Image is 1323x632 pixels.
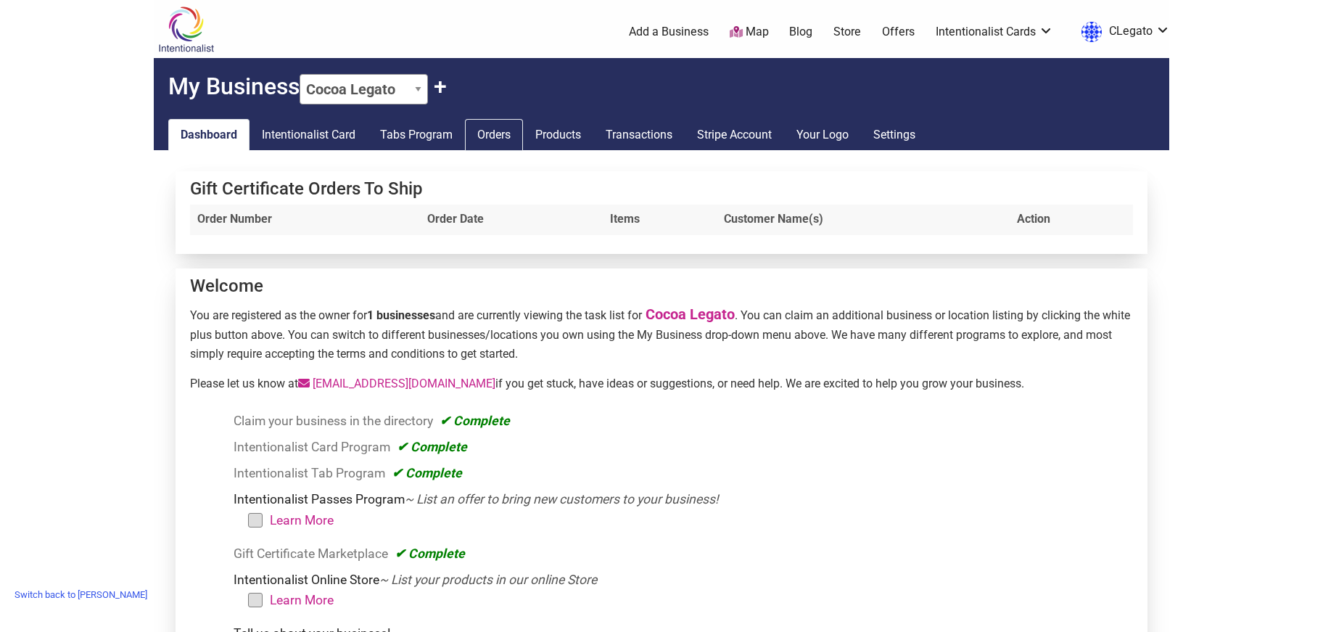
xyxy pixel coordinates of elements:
a: Stripe Account [685,119,784,151]
li: Gift Certificate Marketplace [234,543,1127,564]
h2: My Business [154,58,1169,104]
a: Products [523,119,593,151]
li: Intentionalist Tab Program [234,463,1127,483]
h4: Gift Certificate Orders To Ship [190,178,1133,200]
th: Action [1010,205,1133,235]
a: Store [833,24,861,40]
a: Cocoa Legato [646,305,735,323]
a: Intentionalist Card [250,119,368,151]
a: Switch back to [PERSON_NAME] [7,583,154,606]
li: Intentionalist Passes Program [234,489,1127,537]
img: Intentionalist [152,6,220,53]
a: [EMAIL_ADDRESS][DOMAIN_NAME] [298,377,495,390]
a: Tabs Program [368,119,465,151]
a: CLegato [1074,19,1170,45]
button: Claim Another [434,73,447,100]
a: Intentionalist Cards [936,24,1053,40]
a: Learn More [270,513,334,528]
th: Customer Name(s) [717,205,1010,235]
em: ~ List an offer to bring new customers to your business! [405,492,719,506]
li: Claim your business in the directory [234,411,1127,431]
li: Intentionalist Online Store [234,570,1127,617]
a: Settings [861,119,928,151]
th: Order Date [420,205,603,235]
h4: Welcome [190,276,1133,297]
a: Learn More [270,593,334,607]
p: Please let us know at if you get stuck, have ideas or suggestions, or need help. We are excited t... [190,374,1133,393]
a: Offers [882,24,915,40]
a: Blog [789,24,812,40]
strong: 1 businesses [367,308,435,322]
p: You are registered as the owner for and are currently viewing the task list for . You can claim a... [190,303,1133,363]
a: Add a Business [629,24,709,40]
a: Orders [465,119,523,151]
a: Transactions [593,119,685,151]
th: Order Number [190,205,420,235]
th: Items [603,205,717,235]
li: Intentionalist Card Program [234,437,1127,457]
a: Your Logo [784,119,861,151]
a: Dashboard [168,119,250,151]
em: ~ List your products in our online Store [379,573,597,587]
a: Map [730,24,769,41]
